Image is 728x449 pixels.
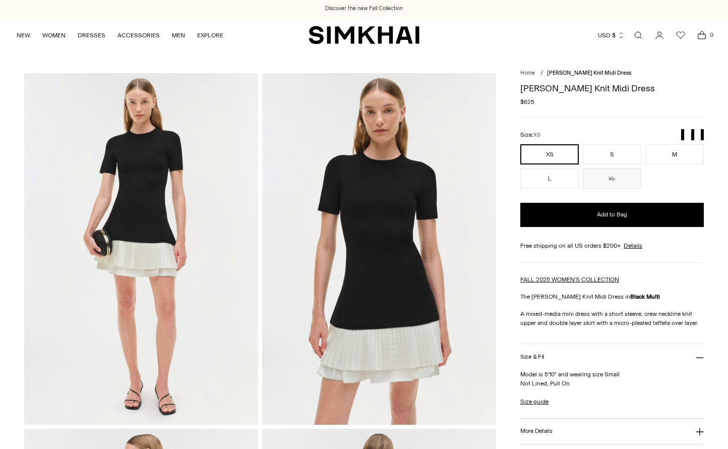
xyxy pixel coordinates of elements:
[533,132,540,138] span: XS
[628,25,648,45] a: Open search modal
[520,276,619,283] a: FALL 2025 WOMEN'S COLLECTION
[520,241,704,250] div: Free shipping on all US orders $200+
[583,169,641,189] button: XL
[78,24,105,46] a: DRESSES
[649,25,670,45] a: Go to the account page
[520,203,704,227] button: Add to Bag
[520,309,704,327] p: A mixed-media mini dress with a short sleeve, crew neckline knit upper and double layer skirt wit...
[520,397,549,406] a: Size guide
[24,73,258,425] img: Lorin Taffeta Knit Midi Dress
[117,24,160,46] a: ACCESSORIES
[520,419,704,444] button: More Details
[520,84,704,93] h1: [PERSON_NAME] Knit Midi Dress
[520,370,704,388] p: Model is 5'10" and wearing size Small Not Lined, Pull On
[707,30,716,39] span: 0
[520,70,535,76] a: Home
[598,24,625,46] button: USD $
[520,344,704,370] button: Size & Fit
[520,169,579,189] button: L
[520,69,704,78] nav: breadcrumbs
[262,73,496,425] img: Lorin Taffeta Knit Midi Dress
[624,241,642,250] a: Details
[17,24,30,46] a: NEW
[630,293,660,300] strong: Black Multi
[309,25,419,45] a: SIMKHAI
[197,24,223,46] a: EXPLORE
[520,97,534,106] span: $625
[520,354,544,360] h3: Size & Fit
[547,70,631,76] span: [PERSON_NAME] Knit Midi Dress
[597,210,627,219] span: Add to Bag
[583,144,641,164] button: S
[520,292,704,301] p: The [PERSON_NAME] Knit Midi Dress in
[520,130,540,140] label: Size:
[692,25,712,45] a: Open cart modal
[645,144,704,164] button: M
[671,25,691,45] a: Wishlist
[520,428,552,434] h3: More Details
[520,144,579,164] button: XS
[325,5,403,13] a: Discover the new Fall Collection
[42,24,66,46] a: WOMEN
[172,24,185,46] a: MEN
[540,69,543,78] div: /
